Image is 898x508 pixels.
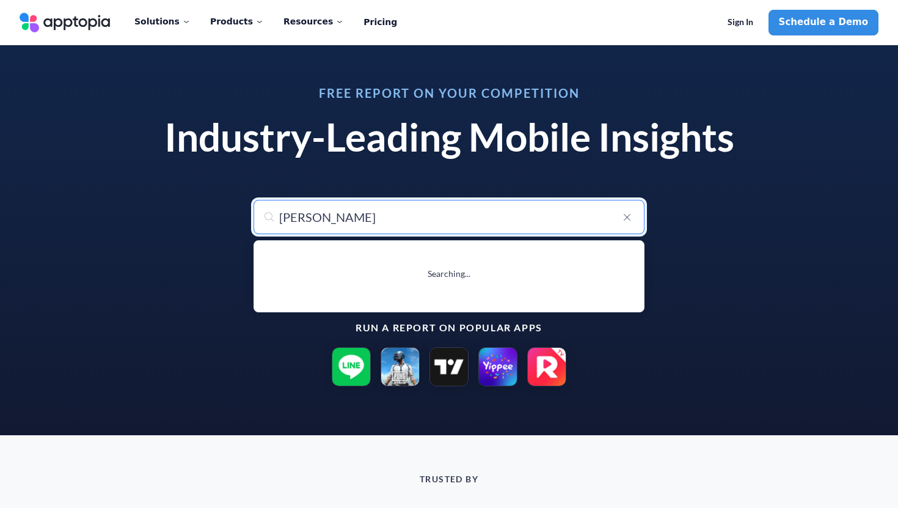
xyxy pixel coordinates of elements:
img: Yippee TV: Christian Streaming icon [478,347,517,386]
div: Products [210,9,264,34]
a: Sign In [717,10,764,35]
input: Search for your app [254,200,644,234]
a: Schedule a Demo [768,10,878,35]
div: Resources [283,9,344,34]
p: Run a report on popular apps [150,322,748,333]
img: ReelShort - Stream Drama & TV icon [527,347,566,386]
h3: Free Report on Your Competition [150,87,748,99]
img: LINE icon [332,347,371,386]
h1: Industry-Leading Mobile Insights [150,114,748,161]
p: TRUSTED BY [82,474,816,484]
img: TradingView: Track All Markets icon [429,347,469,386]
ul: menu-options [254,240,644,312]
div: Solutions [134,9,191,34]
span: Sign In [728,17,753,28]
img: PUBG MOBILE icon [381,347,420,386]
a: Pricing [363,10,397,35]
